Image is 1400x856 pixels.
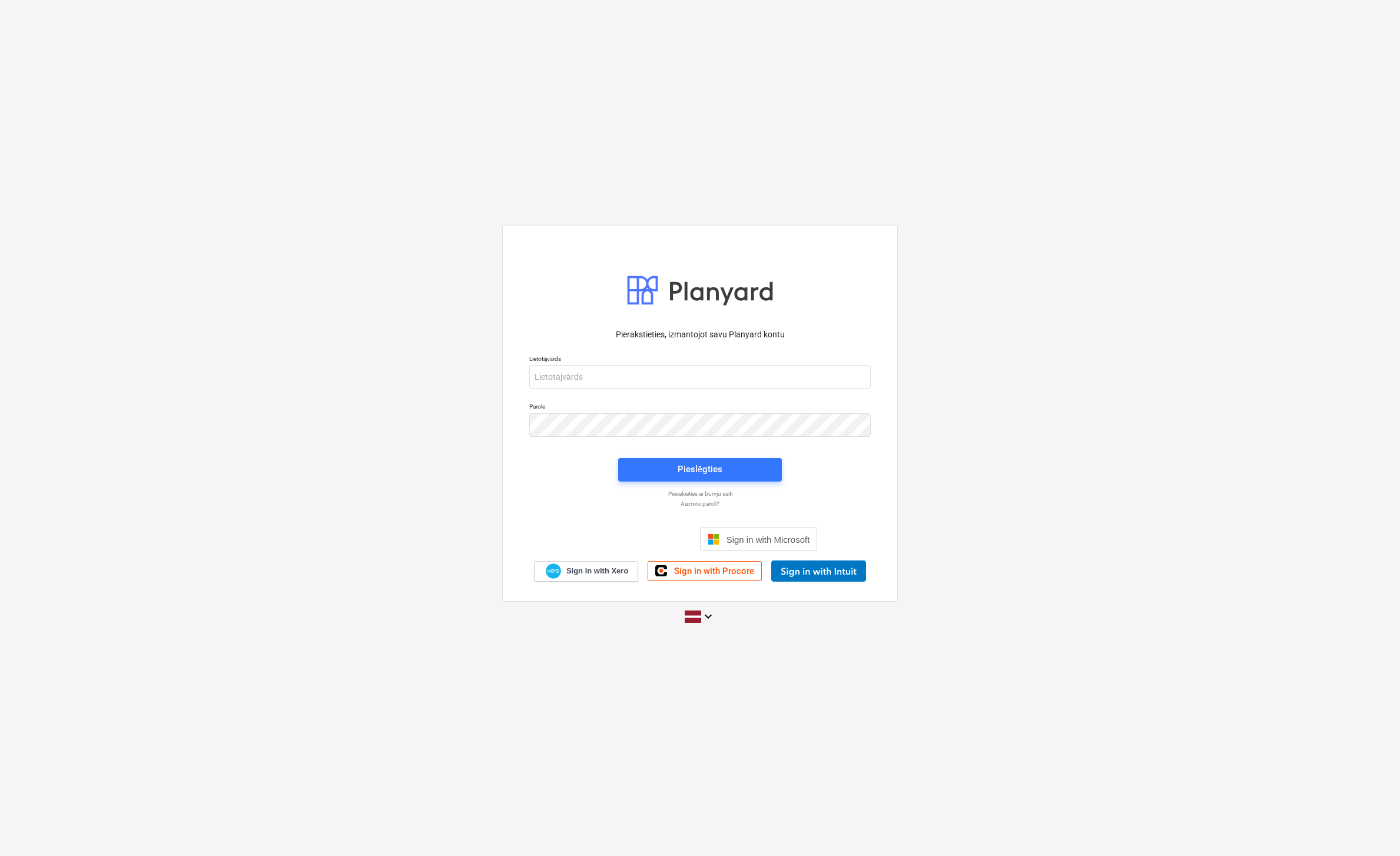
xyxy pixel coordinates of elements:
p: Parole [529,403,871,413]
p: Lietotājvārds [529,355,871,365]
span: Sign in with Xero [566,566,628,576]
div: Pieslēgties [678,462,722,477]
iframe: Chat Widget [1341,799,1400,856]
img: Microsoft logo [708,533,719,545]
img: Xero logo [546,563,561,579]
a: Aizmirsi paroli? [523,500,877,507]
span: Sign in with Procore [674,566,754,576]
iframe: Sign in with Google Button [577,526,696,552]
a: Piesakieties ar burvju saiti [523,490,877,497]
a: Sign in with Xero [534,561,639,582]
span: Sign in with Microsoft [726,535,810,545]
input: Lietotājvārds [529,365,871,389]
a: Sign in with Procore [648,561,762,581]
i: keyboard_arrow_down [701,609,715,623]
button: Pieslēgties [618,458,782,482]
p: Pierakstieties, izmantojot savu Planyard kontu [529,329,871,341]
